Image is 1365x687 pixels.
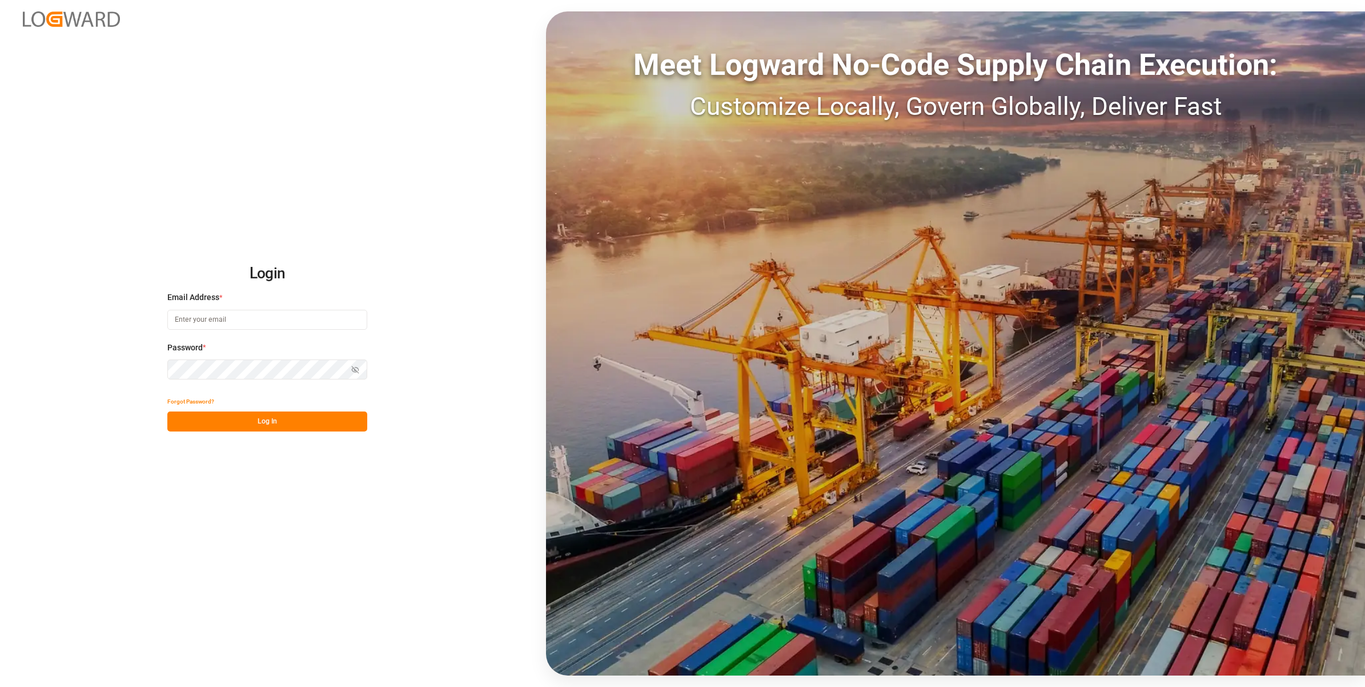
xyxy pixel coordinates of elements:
button: Forgot Password? [167,392,214,412]
input: Enter your email [167,310,367,330]
img: Logward_new_orange.png [23,11,120,27]
div: Customize Locally, Govern Globally, Deliver Fast [546,87,1365,125]
button: Log In [167,412,367,432]
div: Meet Logward No-Code Supply Chain Execution: [546,43,1365,87]
span: Email Address [167,291,219,303]
h2: Login [167,255,367,292]
span: Password [167,342,203,354]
